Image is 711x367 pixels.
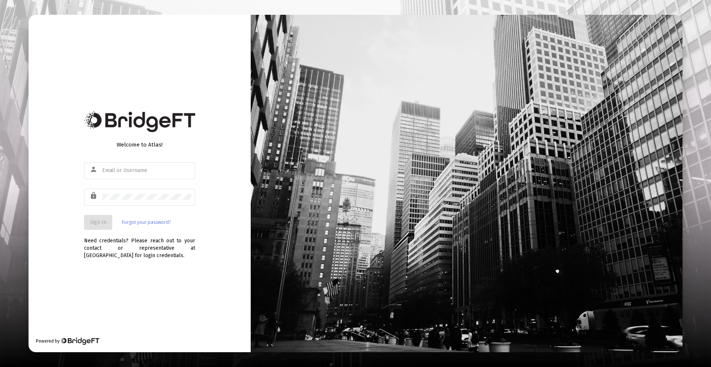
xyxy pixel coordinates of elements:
[84,141,195,148] div: Welcome to Atlas!
[90,165,99,174] mat-icon: person
[90,191,99,200] mat-icon: lock
[84,215,112,230] button: Sign In
[122,219,171,226] a: Forgot your password?
[102,168,191,174] input: Email or Username
[36,337,99,345] div: Powered by
[90,219,106,225] span: Sign In
[84,230,195,259] div: Need credentials? Please reach out to your contact or representative at [GEOGRAPHIC_DATA] for log...
[84,111,195,132] img: Bridge Financial Technology Logo
[60,337,99,345] img: Bridge Financial Technology Logo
